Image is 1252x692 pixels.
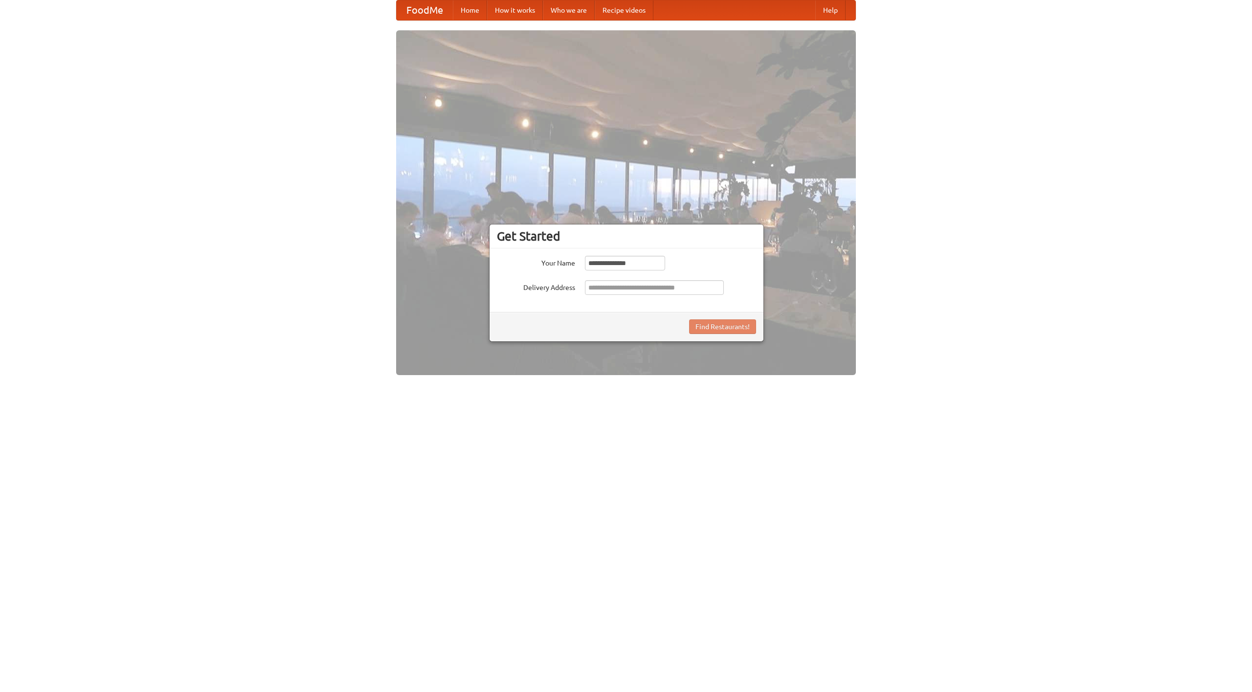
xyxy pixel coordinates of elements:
button: Find Restaurants! [689,319,756,334]
a: Who we are [543,0,595,20]
label: Delivery Address [497,280,575,292]
a: Help [815,0,846,20]
a: How it works [487,0,543,20]
a: Home [453,0,487,20]
label: Your Name [497,256,575,268]
a: Recipe videos [595,0,653,20]
a: FoodMe [397,0,453,20]
h3: Get Started [497,229,756,244]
